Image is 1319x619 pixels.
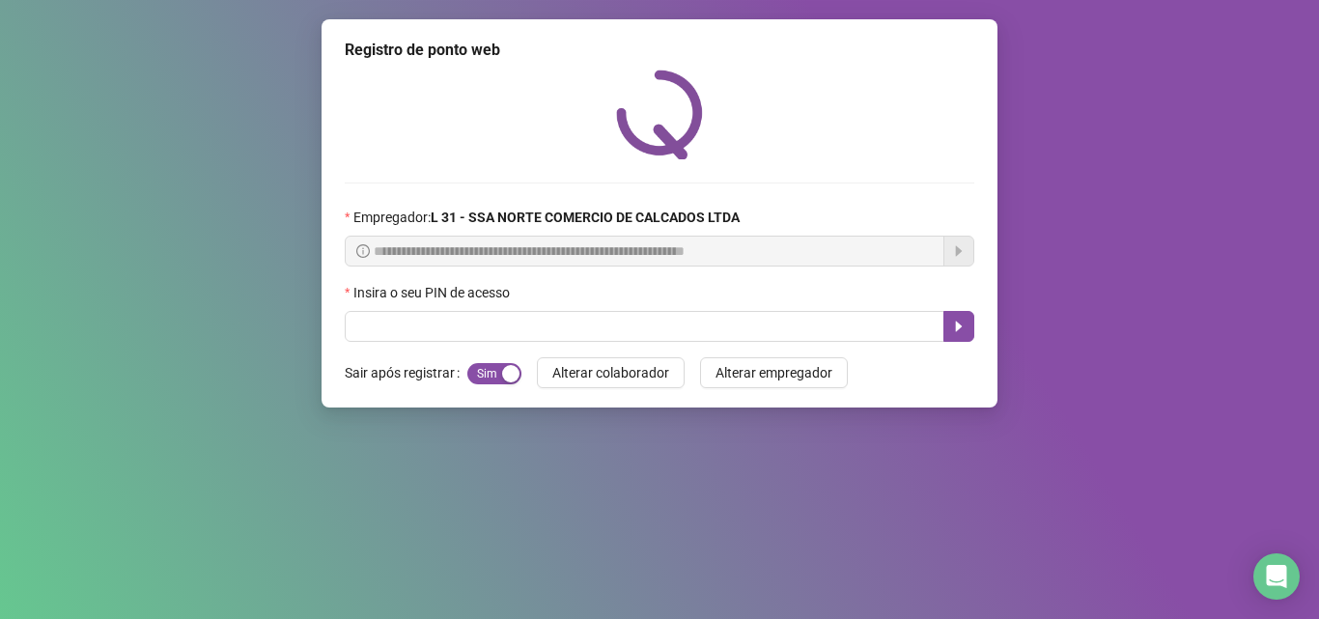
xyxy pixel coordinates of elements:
span: Empregador : [353,207,740,228]
span: Alterar empregador [716,362,832,383]
button: Alterar empregador [700,357,848,388]
span: info-circle [356,244,370,258]
div: Open Intercom Messenger [1253,553,1300,600]
span: Alterar colaborador [552,362,669,383]
label: Sair após registrar [345,357,467,388]
label: Insira o seu PIN de acesso [345,282,522,303]
button: Alterar colaborador [537,357,685,388]
div: Registro de ponto web [345,39,974,62]
span: caret-right [951,319,967,334]
img: QRPoint [616,70,703,159]
strong: L 31 - SSA NORTE COMERCIO DE CALCADOS LTDA [431,210,740,225]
